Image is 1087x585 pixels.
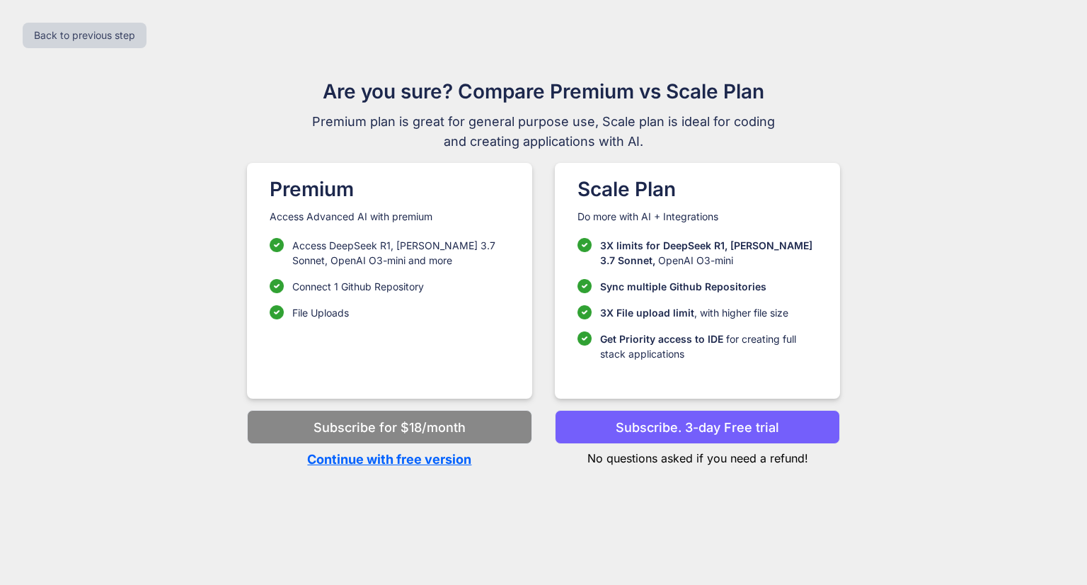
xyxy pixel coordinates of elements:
[314,418,466,437] p: Subscribe for $18/month
[616,418,779,437] p: Subscribe. 3-day Free trial
[577,279,592,293] img: checklist
[600,238,817,268] p: OpenAI O3-mini
[577,238,592,252] img: checklist
[270,210,510,224] p: Access Advanced AI with premium
[247,450,532,469] p: Continue with free version
[23,23,146,48] button: Back to previous step
[577,305,592,319] img: checklist
[270,279,284,293] img: checklist
[577,174,817,204] h1: Scale Plan
[555,410,840,444] button: Subscribe. 3-day Free trial
[270,305,284,319] img: checklist
[600,305,788,320] p: , with higher file size
[600,333,723,345] span: Get Priority access to IDE
[600,239,812,266] span: 3X limits for DeepSeek R1, [PERSON_NAME] 3.7 Sonnet,
[577,331,592,346] img: checklist
[577,210,817,224] p: Do more with AI + Integrations
[600,331,817,361] p: for creating full stack applications
[600,279,766,294] p: Sync multiple Github Repositories
[292,238,510,268] p: Access DeepSeek R1, [PERSON_NAME] 3.7 Sonnet, OpenAI O3-mini and more
[270,238,284,252] img: checklist
[292,279,424,294] p: Connect 1 Github Repository
[600,307,694,319] span: 3X File upload limit
[306,76,781,106] h1: Are you sure? Compare Premium vs Scale Plan
[247,410,532,444] button: Subscribe for $18/month
[292,305,349,320] p: File Uploads
[270,174,510,204] h1: Premium
[555,444,840,467] p: No questions asked if you need a refund!
[306,112,781,152] span: Premium plan is great for general purpose use, Scale plan is ideal for coding and creating applic...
